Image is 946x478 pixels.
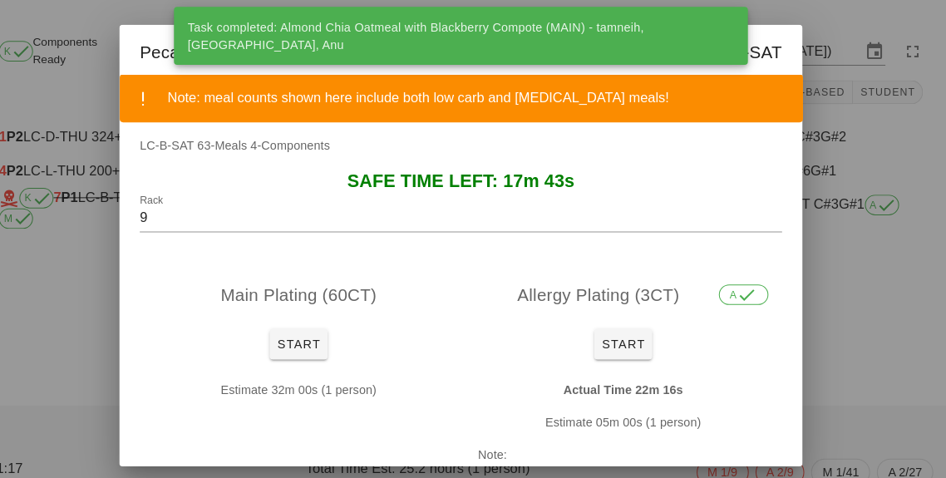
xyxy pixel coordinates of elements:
[187,86,792,106] div: Note: meal counts shown here include both low carb and [MEDICAL_DATA] meals!
[362,166,584,185] span: SAFE TIME LEFT: 17m 43s
[287,320,343,350] button: Start
[490,370,772,388] p: Actual Time 22m 16s
[490,402,772,420] p: Estimate 05m 00s (1 person)
[160,260,470,313] div: Main Plating (60CT)
[490,433,772,451] p: Note:
[609,328,653,342] span: Start
[476,260,786,313] div: Allergy Plating (3CT)
[160,189,183,201] label: Rack
[174,370,456,388] p: Estimate 32m 00s (1 person)
[140,132,806,167] div: LC-B-SAT 63-Meals 4-Components
[603,320,659,350] button: Start
[293,328,337,342] span: Start
[735,278,761,296] span: A
[194,7,746,63] div: Task completed: Almond Chia Oatmeal with Blackberry Compote (MAIN) - tamneih, [GEOGRAPHIC_DATA], Anu
[140,24,806,72] div: Pecan & Strawberry Parfait 60CT + 3CT (63CT)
